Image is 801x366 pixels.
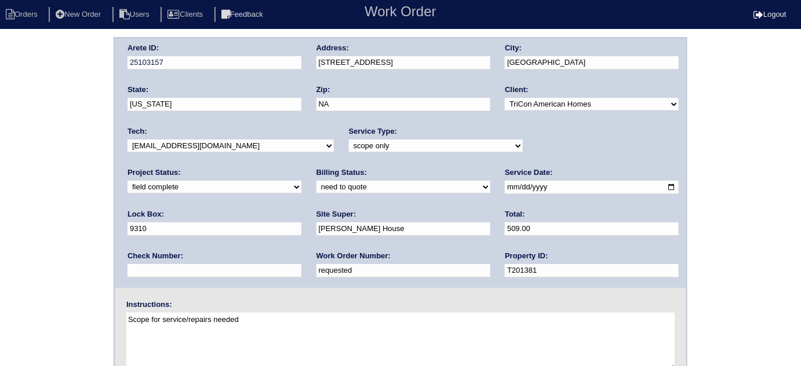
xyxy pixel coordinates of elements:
[316,56,490,69] input: Enter a location
[128,126,147,137] label: Tech:
[505,43,522,53] label: City:
[349,126,398,137] label: Service Type:
[753,10,787,19] a: Logout
[316,43,349,53] label: Address:
[112,7,159,23] li: Users
[316,85,330,95] label: Zip:
[128,209,164,219] label: Lock Box:
[316,209,356,219] label: Site Super:
[49,10,110,19] a: New Order
[161,7,212,23] li: Clients
[128,85,148,95] label: State:
[505,209,525,219] label: Total:
[126,299,172,310] label: Instructions:
[128,251,183,261] label: Check Number:
[128,43,159,53] label: Arete ID:
[316,167,367,178] label: Billing Status:
[112,10,159,19] a: Users
[505,85,528,95] label: Client:
[214,7,272,23] li: Feedback
[161,10,212,19] a: Clients
[128,167,181,178] label: Project Status:
[505,251,548,261] label: Property ID:
[316,251,391,261] label: Work Order Number:
[505,167,552,178] label: Service Date:
[49,7,110,23] li: New Order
